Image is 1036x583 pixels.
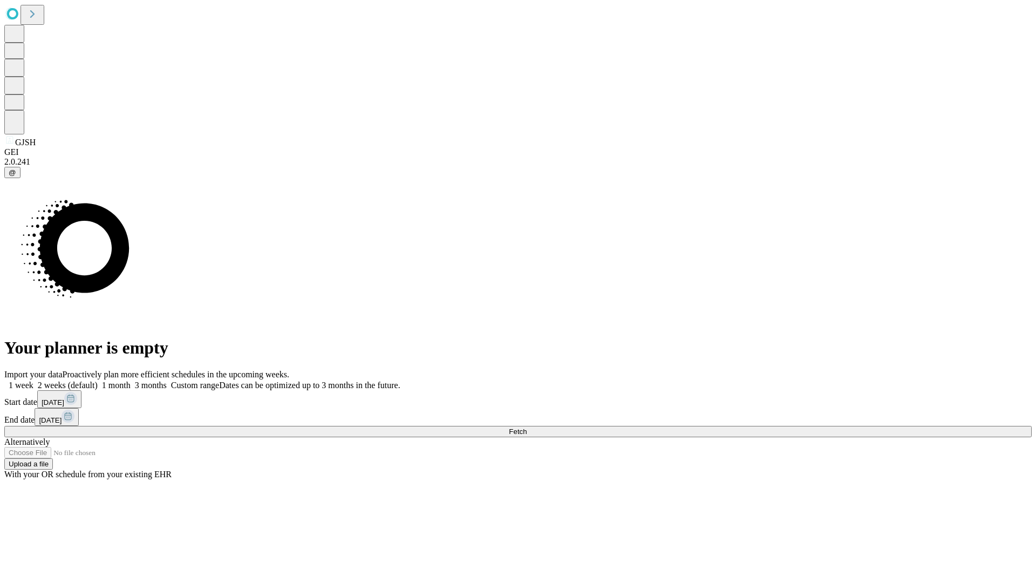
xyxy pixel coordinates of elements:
span: 1 month [102,381,131,390]
span: Custom range [171,381,219,390]
div: GEI [4,147,1032,157]
span: 1 week [9,381,33,390]
span: GJSH [15,138,36,147]
button: [DATE] [35,408,79,426]
button: Fetch [4,426,1032,437]
span: 2 weeks (default) [38,381,98,390]
div: 2.0.241 [4,157,1032,167]
div: End date [4,408,1032,426]
div: Start date [4,390,1032,408]
span: Import your data [4,370,63,379]
button: @ [4,167,21,178]
span: Alternatively [4,437,50,446]
span: 3 months [135,381,167,390]
span: Proactively plan more efficient schedules in the upcoming weeks. [63,370,289,379]
span: Fetch [509,428,527,436]
button: Upload a file [4,458,53,470]
span: [DATE] [39,416,62,424]
span: @ [9,168,16,177]
h1: Your planner is empty [4,338,1032,358]
button: [DATE] [37,390,81,408]
span: [DATE] [42,398,64,406]
span: Dates can be optimized up to 3 months in the future. [219,381,400,390]
span: With your OR schedule from your existing EHR [4,470,172,479]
